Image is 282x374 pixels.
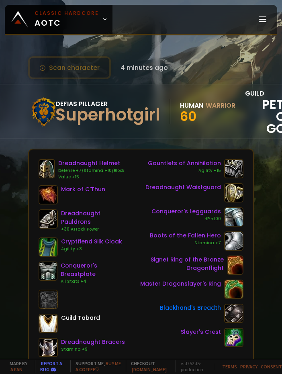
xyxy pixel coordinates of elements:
small: Classic Hardcore [35,10,99,17]
img: item-21205 [226,255,245,275]
a: Terms [222,364,237,370]
a: Report a bug [40,360,62,372]
span: Checkout [126,360,171,372]
div: +30 Attack Power [61,226,131,233]
div: Cryptfiend Silk Cloak [61,237,122,246]
img: item-23041 [224,328,243,347]
div: Agility +15 [148,168,221,174]
span: 4 minutes ago [121,63,168,73]
div: Stamina +9 [61,346,125,353]
span: v. d752d5 - production [176,360,209,372]
span: 60 [180,107,196,125]
div: Dreadnaught Pauldrons [61,209,131,226]
a: Consent [261,364,282,370]
div: Dreadnaught Bracers [61,338,125,346]
span: AOTC [35,10,99,29]
img: item-5976 [39,314,58,333]
div: Signet Ring of the Bronze Dragonflight [131,255,224,272]
div: Agility +3 [61,246,122,252]
img: item-22418 [37,159,56,178]
div: HP +100 [151,216,221,222]
img: item-19384 [224,280,243,299]
div: Gauntlets of Annihilation [148,159,221,168]
div: Dreadnaught Waistguard [145,183,221,192]
button: Scan character [28,56,111,79]
div: Defias Pillager [55,99,160,109]
div: Dreadnaught Helmet [58,159,131,168]
img: item-21331 [38,262,57,281]
a: Privacy [240,364,257,370]
div: Defense +7/Stamina +10/Block Value +15 [58,168,131,180]
a: a fan [10,366,22,372]
div: Conqueror's Legguards [151,207,221,216]
div: Stamina +7 [150,240,221,246]
div: All Stats +4 [61,278,131,285]
div: Human [180,100,203,110]
div: Blackhand's Breadth [160,304,221,312]
span: Support me, [70,360,121,372]
div: Master Dragonslayer's Ring [140,280,221,288]
span: Made by [5,360,30,372]
a: Buy me a coffee [76,360,121,372]
img: item-22938 [39,237,58,257]
img: item-22419 [39,209,58,229]
img: item-21581 [224,159,243,178]
div: Slayer's Crest [181,328,221,336]
img: item-21332 [224,207,243,227]
div: Superhotgirl [55,109,160,121]
div: Guild Tabard [61,314,100,322]
div: Mark of C'Thun [61,185,105,194]
div: Conqueror's Breastplate [61,262,131,278]
div: Warrior [206,100,235,110]
img: item-22422 [224,183,243,202]
a: Classic HardcoreAOTC [5,5,112,34]
img: item-13965 [224,304,243,323]
img: item-22732 [39,185,58,204]
img: item-22423 [39,338,58,357]
a: [DOMAIN_NAME] [132,366,167,372]
div: Boots of the Fallen Hero [150,231,221,240]
img: item-21688 [224,231,243,251]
